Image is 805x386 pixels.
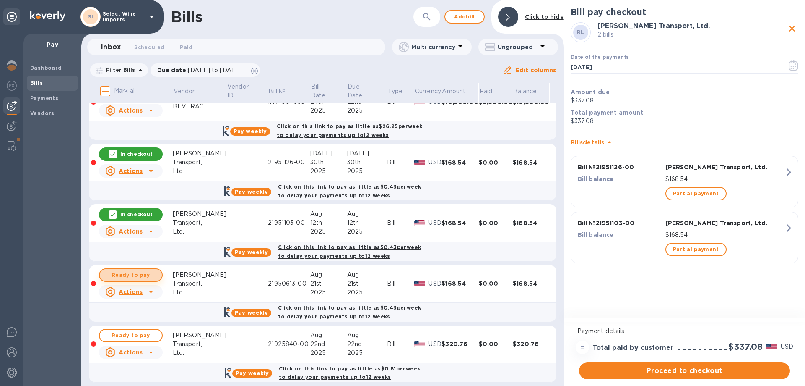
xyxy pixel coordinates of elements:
[227,82,256,100] p: Vendor ID
[665,243,727,256] button: Partial payment
[414,220,426,226] img: USD
[235,310,268,316] b: Pay weekly
[498,43,538,51] p: Ungrouped
[227,82,267,100] span: Vendor ID
[347,340,387,349] div: 22nd
[576,341,589,354] div: =
[234,128,267,134] b: Pay weekly
[428,340,441,349] p: USD
[88,13,93,20] b: SI
[99,268,163,282] button: Ready to pay
[387,218,414,227] div: Bill
[428,158,441,167] p: USD
[310,340,347,349] div: 22nd
[173,288,227,297] div: Ltd.
[579,362,790,379] button: Proceed to checkout
[268,340,310,349] div: 21925840-00
[415,87,441,96] span: Currency
[479,87,503,96] span: Paid
[479,158,513,167] div: $0.00
[513,340,550,348] div: $320.76
[516,67,556,74] u: Edit columns
[766,344,777,349] img: USD
[441,158,479,167] div: $168.54
[310,210,347,218] div: Aug
[310,106,347,115] div: 2025
[236,370,269,376] b: Pay weekly
[347,149,387,158] div: [DATE]
[278,244,421,259] b: Click on this link to pay as little as $0.43 per week to delay your payments up to 12 weeks
[441,340,479,348] div: $320.76
[235,189,268,195] b: Pay weekly
[310,270,347,279] div: Aug
[173,87,205,96] span: Vendor
[106,270,155,280] span: Ready to pay
[180,43,192,52] span: Paid
[444,10,485,24] button: Addbill
[188,67,242,74] span: [DATE] to [DATE]
[578,231,662,239] p: Bill balance
[441,219,479,227] div: $168.54
[452,12,477,22] span: Add bill
[310,158,347,167] div: 30th
[428,279,441,288] p: USD
[173,167,227,176] div: Ltd.
[513,279,550,288] div: $168.54
[347,210,387,218] div: Aug
[479,219,513,227] div: $0.00
[571,89,610,95] b: Amount due
[571,117,798,126] p: $337.08
[348,82,375,100] p: Due Date
[586,366,783,376] span: Proceed to checkout
[571,55,628,60] label: Date of the payments
[173,158,227,167] div: Transport,
[311,82,335,100] p: Bill Date
[99,329,163,342] button: Ready to pay
[119,228,143,235] u: Actions
[106,331,155,341] span: Ready to pay
[728,341,763,352] h2: $337.08
[577,29,584,35] b: RL
[786,22,798,35] button: close
[347,218,387,227] div: 12th
[103,11,145,23] p: Select Wine Imports
[311,82,346,100] span: Bill Date
[119,168,143,174] u: Actions
[3,8,20,25] div: Unpin categories
[268,158,310,167] div: 21951126-00
[513,158,550,167] div: $168.54
[173,340,227,349] div: Transport,
[173,149,227,158] div: [PERSON_NAME]
[571,109,644,116] b: Total payment amount
[279,365,420,381] b: Click on this link to pay as little as $0.81 per week to delay your payments up to 12 weeks
[673,244,719,255] span: Partial payment
[119,349,143,356] u: Actions
[310,279,347,288] div: 21st
[479,279,513,288] div: $0.00
[173,349,227,357] div: Ltd.
[30,65,62,71] b: Dashboard
[428,218,441,227] p: USD
[514,87,537,96] p: Balance
[592,344,673,352] h3: Total paid by customer
[30,80,43,86] b: Bills
[269,87,286,96] p: Bill №
[414,160,426,165] img: USD
[388,87,414,96] span: Type
[665,219,784,227] p: [PERSON_NAME] Transport, Ltd.
[665,163,784,171] p: [PERSON_NAME] Transport, Ltd.
[347,279,387,288] div: 21st
[120,211,153,218] p: In checkout
[173,210,227,218] div: [PERSON_NAME]
[514,87,548,96] span: Balance
[7,81,17,91] img: Foreign exchange
[347,167,387,176] div: 2025
[571,139,605,146] b: Bill s details
[173,331,227,340] div: [PERSON_NAME]
[442,87,466,96] p: Amount
[479,87,492,96] p: Paid
[479,340,513,348] div: $0.00
[513,219,550,227] div: $168.54
[268,279,310,288] div: 21950613-00
[134,43,164,52] span: Scheduled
